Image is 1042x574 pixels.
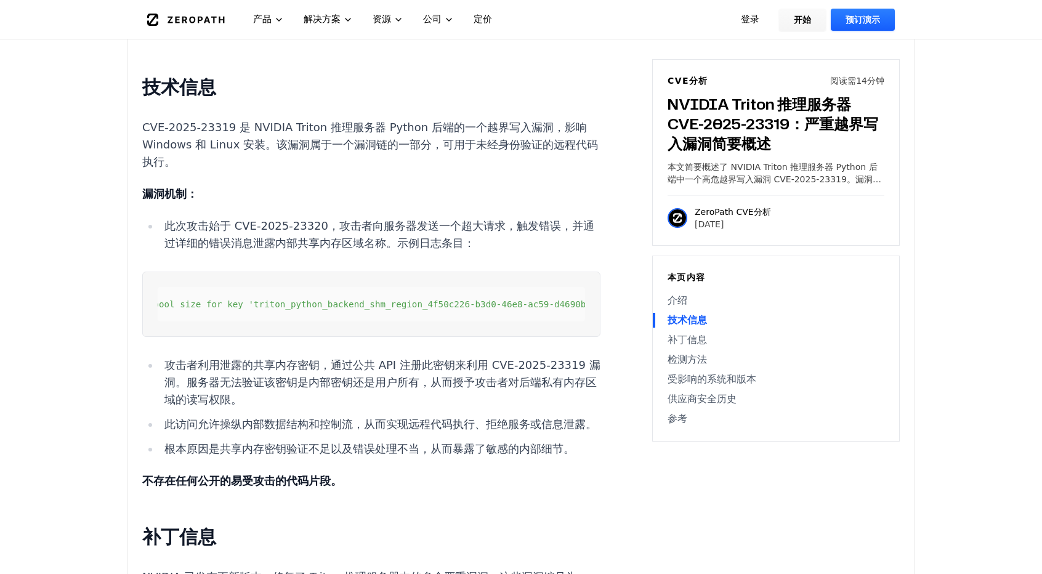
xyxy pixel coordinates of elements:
[668,294,687,306] font: 介绍
[668,393,737,405] font: 供应商安全历史
[794,15,811,25] font: 开始
[668,333,884,347] a: 补丁信息
[142,187,198,200] font: 漏洞机制：
[741,14,759,25] font: 登录
[142,121,598,168] font: CVE-2025-23319 是 NVIDIA Triton 推理服务器 Python 后端的一个越界写入漏洞，影响 Windows 和 Linux 安装。该漏洞属于一个漏洞链的一部分，可用于未...
[726,9,774,31] a: 登录
[668,373,756,385] font: 受影响的系统和版本
[142,73,216,100] font: 技术信息
[474,14,492,25] font: 定价
[668,334,707,346] font: 补丁信息
[668,272,706,282] font: 本页内容
[668,392,884,406] a: 供应商安全历史
[830,76,856,86] font: 阅读需
[668,352,884,367] a: 检测方法
[142,523,216,549] font: 补丁信息
[668,413,687,424] font: 参考
[846,15,880,25] font: 预订演示
[253,14,272,25] font: 产品
[668,76,708,86] font: CVE分析
[423,14,442,25] font: 公司
[668,293,884,308] a: 介绍
[856,76,884,86] font: 14分钟
[668,411,884,426] a: 参考
[668,162,883,209] font: 本文简要概述了 NVIDIA Triton 推理服务器 Python 后端中一个高危越界写入漏洞 CVE-2025-23319。漏洞涵盖技术细节、受影响版本、官方补丁指南以及基于公开来源的检测策略。
[164,358,600,406] font: 攻击者利用泄露的共享内存密钥，通过公共 API 注册此密钥来利用 CVE-2025-23319 漏洞。服务器无法验证该密钥是内部密钥还是用户所有，从而授予攻击者对后端私有内存区域的读写权限。
[142,474,342,487] font: 不存在任何公开的易受攻击的代码片段。
[779,9,826,31] a: 开始
[831,9,895,31] a: 预订演示
[373,14,391,25] font: 资源
[164,418,597,430] font: 此访问允许操纵内部数据结构和控制流，从而实现远程代码执行、拒绝服务或信息泄露。
[695,207,771,217] font: ZeroPath CVE分析
[668,94,878,154] font: NVIDIA Triton 推理服务器 CVE-2025-23319：严重越界写入漏洞简要概述
[164,442,575,455] font: 根本原因是共享内存密钥验证不足以及错误处理不当，从而暴露了敏感的内部细节。
[668,313,884,328] a: 技术信息
[304,14,341,25] font: 解决方案
[668,372,884,387] a: 受影响的系统和版本
[668,314,707,326] font: 技术信息
[668,208,687,228] img: ZeroPath CVE分析
[668,354,707,365] font: 检测方法
[164,219,594,249] font: 此次攻击始于 CVE-2025-23320，攻击者向服务器发送一个超大请求，触发错误，并通过详细的错误消息泄露内部共享内存区域名称。示例日志条目：
[695,219,724,229] font: [DATE]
